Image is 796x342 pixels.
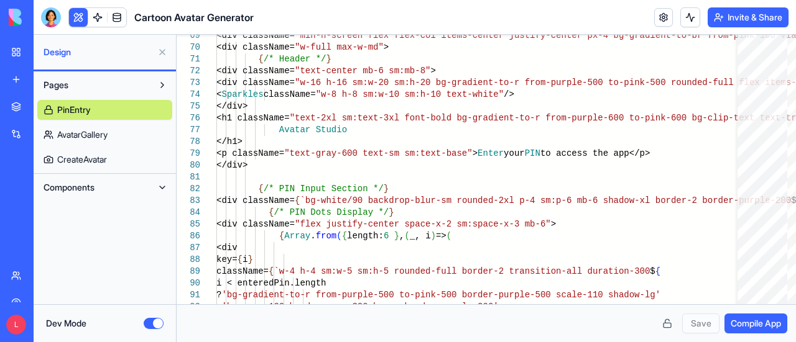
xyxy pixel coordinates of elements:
span: ( [336,231,341,241]
span: Components [44,181,95,194]
span: > [551,219,556,229]
div: 77 [177,124,200,136]
span: ? [216,290,221,300]
span: Sparkles [221,89,263,99]
span: ition-all duration-300 [535,266,650,276]
span: > [473,148,478,158]
a: AvatarGallery [37,125,172,145]
span: } [384,184,389,194]
span: 'bg-gradient-to-r from-purple-500 to-pink-500 bord [221,290,483,300]
span: Pages [44,79,68,91]
span: . [310,231,315,241]
span: { [269,266,274,276]
span: $ [650,266,655,276]
span: "text-center mb-6 sm:mb-8" [295,66,430,76]
span: from [316,231,337,241]
div: 72 [177,65,200,77]
span: : [216,302,221,312]
span: _, i [410,231,431,241]
span: className= [264,89,316,99]
button: Components [37,178,152,197]
span: to access the app</p> [540,148,650,158]
div: 90 [177,277,200,289]
div: 82 [177,183,200,195]
span: </div> [216,160,248,170]
div: 80 [177,160,200,171]
span: 'bg-gray-100 border-gray-300 hover:border-purple-3 [221,302,483,312]
div: 78 [177,136,200,148]
span: AvatarGallery [57,128,108,141]
span: <div className= [216,196,295,205]
span: { [258,184,263,194]
a: PinEntry [37,100,172,120]
div: 89 [177,266,200,277]
span: "flex justify-center space-x-2 sm:space-x-3 mb-6" [295,219,551,229]
div: 70 [177,42,200,53]
div: 86 [177,230,200,242]
div: 91 [177,289,200,301]
div: 85 [177,218,200,230]
div: 92 [177,301,200,313]
span: /> [504,89,514,99]
span: key= [216,254,238,264]
div: 73 [177,77,200,89]
span: { [655,266,660,276]
span: er-purple-500 scale-110 shadow-lg' [483,290,660,300]
span: ) [431,231,436,241]
span: `w-4 h-4 sm:w-5 sm:h-5 rounded-full border-2 trans [274,266,535,276]
span: Studio [316,125,347,135]
span: Compile App [731,317,781,330]
span: <div [216,243,238,253]
span: <div className= [216,78,295,88]
div: 83 [177,195,200,207]
span: "w-8 h-8 sm:w-10 sm:h-10 text-white" [316,89,504,99]
div: 75 [177,101,200,112]
span: } [326,54,331,64]
span: { [258,54,263,64]
span: <p className= [216,148,284,158]
button: Pages [37,75,152,95]
div: 84 [177,207,200,218]
span: PinEntry [57,104,91,116]
span: 00' [483,302,498,312]
button: Invite & Share [708,7,789,27]
span: your [504,148,525,158]
span: </div> [216,101,248,111]
button: Compile App [724,313,787,333]
span: } [389,207,394,217]
div: 88 [177,254,200,266]
span: { [295,196,300,205]
span: } [248,254,252,264]
span: <div className= [216,42,295,52]
span: "text-2xl sm:text-3xl font-bold bg-gradient-to-r f [290,113,551,123]
span: { [238,254,243,264]
div: 76 [177,112,200,124]
span: "text-gray-600 text-sm sm:text-base" [284,148,472,158]
span: -6 mb-6 shadow-xl border-2 border-purple-200 [562,196,792,205]
span: /* Header */ [264,54,326,64]
div: 74 [177,89,200,101]
div: 71 [177,53,200,65]
span: length: [347,231,384,241]
span: `bg-white/90 backdrop-blur-sm rounded-2xl p-4 sm:p [300,196,561,205]
span: <h1 className= [216,113,290,123]
span: i [243,254,248,264]
span: { [342,231,347,241]
span: > [384,42,389,52]
span: { [269,207,274,217]
label: Dev Mode [46,317,86,330]
span: Cartoon Avatar Generator [134,10,254,25]
span: Enter [478,148,504,158]
span: PIN [525,148,540,158]
span: Design [44,46,152,58]
span: L [6,315,26,335]
span: Array [284,231,310,241]
span: , [399,231,404,241]
span: CreateAvatar [57,153,107,166]
span: ( [405,231,410,241]
span: => [436,231,447,241]
span: /* PIN Dots Display */ [274,207,389,217]
div: 79 [177,148,200,160]
span: Avatar [279,125,310,135]
span: /* PIN Input Section */ [264,184,384,194]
